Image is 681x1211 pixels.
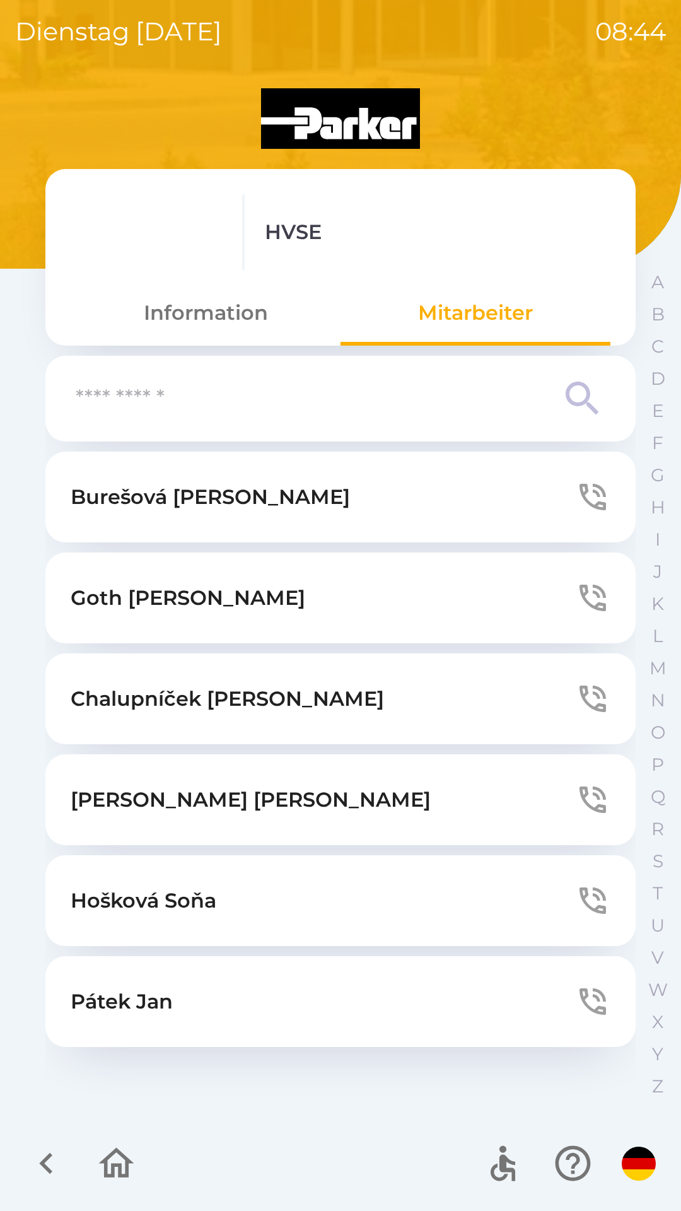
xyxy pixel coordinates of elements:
[71,194,222,270] img: c572c34c-3f53-4ed9-868b-83d7bc8c7031.png
[71,482,350,512] p: Burešová [PERSON_NAME]
[71,986,173,1017] p: Pátek Jan
[45,452,636,542] button: Burešová [PERSON_NAME]
[71,886,216,916] p: Hošková Soňa
[45,855,636,946] button: Hošková Soňa
[340,290,610,336] button: Mitarbeiter
[622,1147,656,1181] img: de flag
[265,217,322,247] p: HVSE
[71,684,384,714] p: Chalupníček [PERSON_NAME]
[15,13,222,50] p: Dienstag [DATE]
[71,290,340,336] button: Information
[71,785,431,815] p: [PERSON_NAME] [PERSON_NAME]
[45,653,636,744] button: Chalupníček [PERSON_NAME]
[45,754,636,845] button: [PERSON_NAME] [PERSON_NAME]
[45,553,636,643] button: Goth [PERSON_NAME]
[45,956,636,1047] button: Pátek Jan
[595,13,666,50] p: 08:44
[45,88,636,149] img: Logo
[71,583,305,613] p: Goth [PERSON_NAME]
